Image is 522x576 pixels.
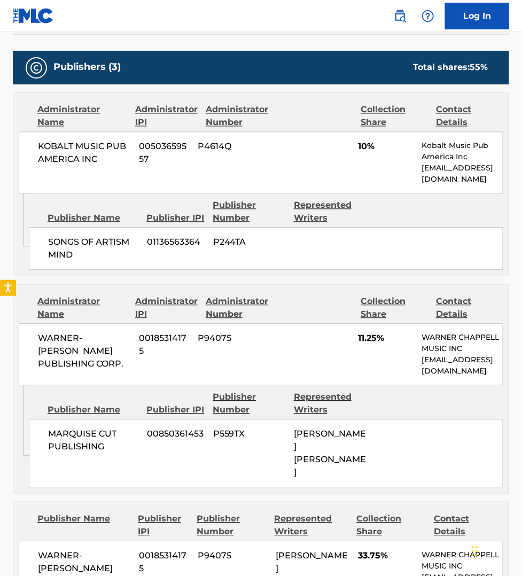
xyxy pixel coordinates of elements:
[358,141,414,153] span: 10%
[361,104,428,129] div: Collection Share
[422,332,503,355] p: WARNER CHAPPELL MUSIC INC
[358,332,414,345] span: 11.25%
[206,295,273,321] div: Administrator Number
[394,10,407,22] img: search
[38,332,131,371] span: WARNER-[PERSON_NAME] PUBLISHING CORP.
[147,428,205,441] span: 00850361453
[275,513,349,539] div: Represented Writers
[135,104,198,129] div: Administrator IPI
[197,513,267,539] div: Publisher Number
[356,513,426,539] div: Collection Share
[147,212,205,225] div: Publisher IPI
[422,355,503,377] p: [EMAIL_ADDRESS][DOMAIN_NAME]
[389,5,411,27] a: Public Search
[422,141,503,163] p: Kobalt Music Pub America Inc
[213,236,286,249] span: P244TA
[361,295,428,321] div: Collection Share
[436,104,503,129] div: Contact Details
[422,550,503,572] p: WARNER CHAPPELL MUSIC INC
[38,141,131,166] span: KOBALT MUSIC PUB AMERICA INC
[436,295,503,321] div: Contact Details
[138,513,189,539] div: Publisher IPI
[472,535,478,567] div: Drag
[213,199,285,225] div: Publisher Number
[413,61,488,74] div: Total shares:
[48,404,139,417] div: Publisher Name
[206,104,273,129] div: Administrator Number
[213,391,285,417] div: Publisher Number
[294,429,366,478] span: [PERSON_NAME] [PERSON_NAME]
[139,332,190,358] span: 00185314175
[417,5,439,27] div: Help
[48,212,139,225] div: Publisher Name
[445,3,509,29] a: Log In
[434,513,503,539] div: Contact Details
[48,236,139,262] span: SONGS OF ARTISM MIND
[422,163,503,185] p: [EMAIL_ADDRESS][DOMAIN_NAME]
[469,525,522,576] iframe: Chat Widget
[13,8,54,24] img: MLC Logo
[139,141,190,166] span: 00503659557
[294,391,367,417] div: Represented Writers
[53,61,121,74] h5: Publishers (3)
[37,295,127,321] div: Administrator Name
[37,513,130,539] div: Publisher Name
[139,550,190,575] span: 00185314175
[294,199,367,225] div: Represented Writers
[147,236,205,249] span: 01136563364
[48,428,139,454] span: MARQUISE CUT PUBLISHING
[470,63,488,73] span: 55 %
[30,61,43,74] img: Publishers
[135,295,198,321] div: Administrator IPI
[422,10,434,22] img: help
[198,141,268,153] span: P4614Q
[198,332,268,345] span: P94075
[213,428,286,441] span: P559TX
[147,404,205,417] div: Publisher IPI
[198,550,268,563] span: P94075
[37,104,127,129] div: Administrator Name
[358,550,414,563] span: 33.75%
